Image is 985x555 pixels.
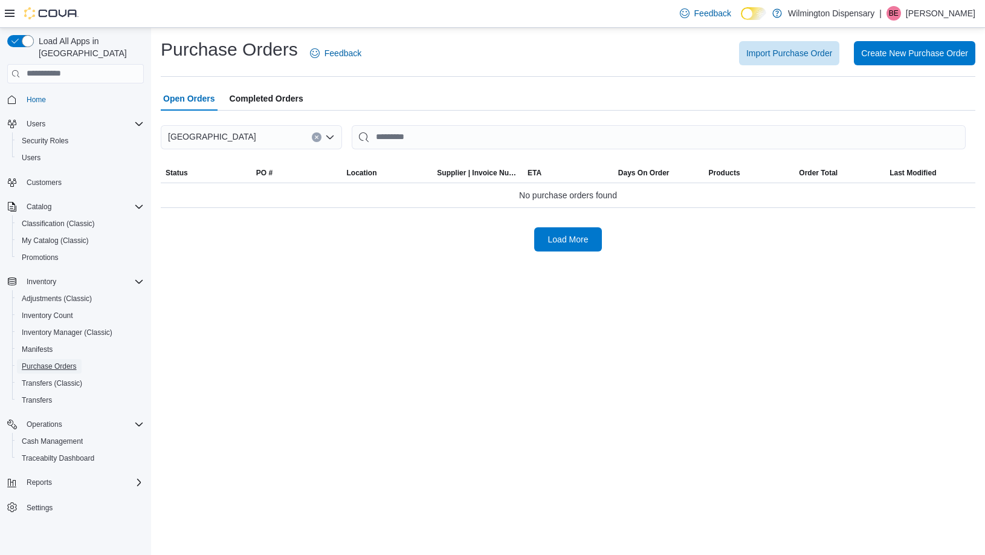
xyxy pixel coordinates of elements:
a: Feedback [675,1,736,25]
button: Inventory [2,273,149,290]
span: PO # [256,168,273,178]
div: Ben Erichsen [886,6,901,21]
span: Catalog [22,200,144,214]
a: Adjustments (Classic) [17,291,97,306]
button: Reports [22,475,57,490]
span: Transfers (Classic) [17,376,144,391]
button: Inventory [22,274,61,289]
button: Users [22,117,50,131]
span: Reports [22,475,144,490]
a: Feedback [305,41,366,65]
span: Adjustments (Classic) [17,291,144,306]
span: Security Roles [17,134,144,148]
span: Create New Purchase Order [861,47,968,59]
span: Catalog [27,202,51,212]
input: Dark Mode [741,7,766,20]
span: Inventory Manager (Classic) [22,328,112,337]
span: Completed Orders [230,86,303,111]
span: Transfers (Classic) [22,378,82,388]
span: BE [889,6,899,21]
button: Inventory Manager (Classic) [12,324,149,341]
span: Last Modified [890,168,936,178]
span: Cash Management [22,437,83,446]
span: Operations [22,417,144,432]
div: Location [347,168,377,178]
button: Cash Management [12,433,149,450]
a: Transfers [17,393,57,407]
span: Days On Order [618,168,670,178]
p: Wilmington Dispensary [788,6,874,21]
button: Manifests [12,341,149,358]
button: Reports [2,474,149,491]
span: Inventory Count [22,311,73,320]
span: Cash Management [17,434,144,449]
span: Open Orders [163,86,215,111]
span: Import Purchase Order [746,47,832,59]
button: Promotions [12,249,149,266]
span: Status [166,168,188,178]
span: Purchase Orders [22,362,77,371]
span: Operations [27,420,62,429]
span: Transfers [22,395,52,405]
span: Transfers [17,393,144,407]
span: Feedback [325,47,361,59]
button: Purchase Orders [12,358,149,375]
span: Promotions [17,250,144,265]
button: Classification (Classic) [12,215,149,232]
span: Home [27,95,46,105]
span: My Catalog (Classic) [22,236,89,245]
span: ETA [528,168,541,178]
button: Import Purchase Order [739,41,839,65]
span: Inventory [27,277,56,287]
span: Home [22,92,144,107]
span: Classification (Classic) [22,219,95,229]
button: Status [161,163,251,183]
span: Load More [548,233,589,245]
a: Customers [22,175,66,190]
span: No purchase orders found [519,188,617,203]
span: Settings [27,503,53,513]
span: Load All Apps in [GEOGRAPHIC_DATA] [34,35,144,59]
span: Traceabilty Dashboard [17,451,144,466]
a: Promotions [17,250,63,265]
input: This is a search bar. After typing your query, hit enter to filter the results lower in the page. [352,125,966,149]
a: Traceabilty Dashboard [17,451,99,466]
button: Transfers (Classic) [12,375,149,392]
p: [PERSON_NAME] [906,6,975,21]
span: Adjustments (Classic) [22,294,92,303]
a: Inventory Count [17,308,78,323]
button: Transfers [12,392,149,409]
button: Location [342,163,433,183]
nav: Complex example [7,86,144,548]
button: Days On Order [613,163,704,183]
span: Traceabilty Dashboard [22,453,94,463]
h1: Purchase Orders [161,37,298,62]
button: Home [2,91,149,108]
span: Dark Mode [741,20,741,21]
button: My Catalog (Classic) [12,232,149,249]
button: Clear input [312,132,321,142]
span: My Catalog (Classic) [17,233,144,248]
button: Adjustments (Classic) [12,290,149,307]
span: Products [709,168,740,178]
button: Security Roles [12,132,149,149]
button: Customers [2,174,149,191]
button: Traceabilty Dashboard [12,450,149,467]
span: Supplier | Invoice Number [437,168,518,178]
button: Catalog [2,198,149,215]
img: Cova [24,7,79,19]
button: Open list of options [325,132,335,142]
button: Users [2,115,149,132]
button: Products [704,163,795,183]
span: Feedback [694,7,731,19]
span: Promotions [22,253,59,262]
a: Users [17,151,45,165]
button: Supplier | Invoice Number [432,163,523,183]
a: Cash Management [17,434,88,449]
p: | [879,6,882,21]
span: Users [27,119,45,129]
a: Purchase Orders [17,359,82,374]
span: Inventory [22,274,144,289]
button: Create New Purchase Order [854,41,975,65]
